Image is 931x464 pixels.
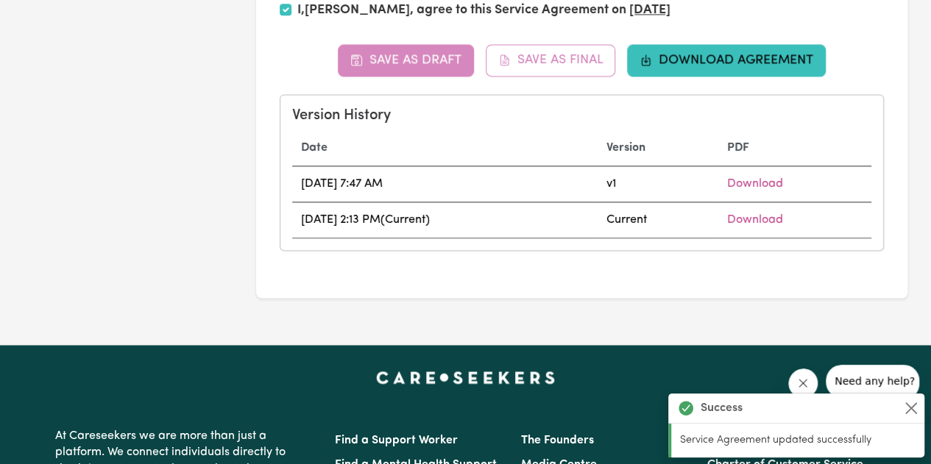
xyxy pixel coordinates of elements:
u: [DATE] [629,4,670,16]
a: The Founders [521,434,594,446]
strong: [PERSON_NAME] [305,4,410,16]
strong: Success [701,399,743,417]
th: Date [292,130,597,166]
th: PDF [718,130,871,166]
button: Download Agreement [627,44,826,76]
iframe: Close message [788,368,820,400]
button: Close [902,399,920,417]
h5: Version History [292,107,871,124]
a: Careseekers home page [376,371,555,383]
td: [DATE] 2:13 PM (Current) [292,201,597,238]
label: I, , agree to this Service Agreement on [297,1,670,20]
a: Download [727,214,783,226]
td: v 1 [597,165,718,201]
a: Find a Support Worker [335,434,458,446]
td: Current [597,201,718,238]
th: Version [597,130,718,166]
a: Download [727,178,783,190]
iframe: Message from company [826,365,919,399]
td: [DATE] 7:47 AM [292,165,597,201]
p: Service Agreement updated successfully [680,432,916,449]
